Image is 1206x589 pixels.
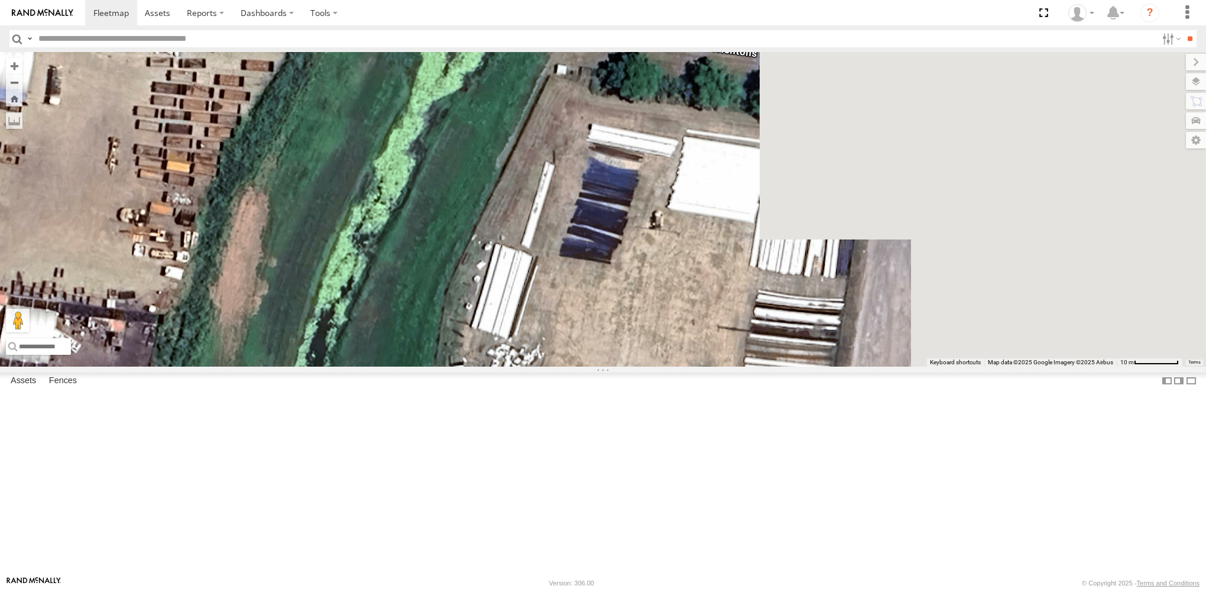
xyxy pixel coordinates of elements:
[6,74,22,90] button: Zoom out
[43,373,83,390] label: Fences
[1064,4,1098,22] div: Rob Nolan
[1082,580,1199,587] div: © Copyright 2025 -
[6,112,22,129] label: Measure
[25,30,34,47] label: Search Query
[1186,132,1206,148] label: Map Settings
[988,359,1113,365] span: Map data ©2025 Google Imagery ©2025 Airbus
[1161,373,1173,390] label: Dock Summary Table to the Left
[1137,580,1199,587] a: Terms and Conditions
[6,309,30,332] button: Drag Pegman onto the map to open Street View
[7,577,61,589] a: Visit our Website
[6,58,22,74] button: Zoom in
[1117,358,1182,367] button: Map Scale: 10 m per 72 pixels
[1185,373,1197,390] label: Hide Summary Table
[1173,373,1185,390] label: Dock Summary Table to the Right
[1158,30,1183,47] label: Search Filter Options
[12,9,73,17] img: rand-logo.svg
[1140,4,1159,22] i: ?
[1188,360,1201,364] a: Terms (opens in new tab)
[6,90,22,106] button: Zoom Home
[549,580,594,587] div: Version: 306.00
[1120,359,1134,365] span: 10 m
[930,358,981,367] button: Keyboard shortcuts
[5,373,42,390] label: Assets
